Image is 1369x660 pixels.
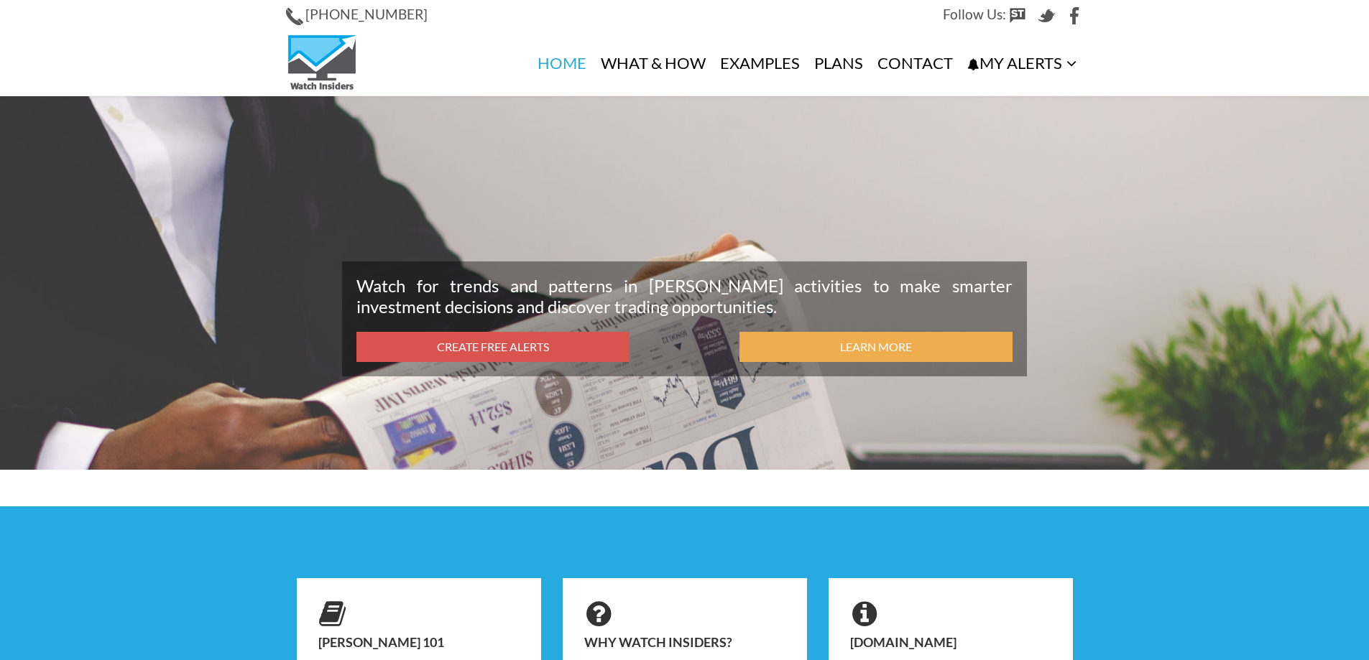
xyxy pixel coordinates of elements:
[870,31,960,96] a: Contact
[584,636,785,650] h4: Why Watch Insiders?
[530,31,594,96] a: Home
[850,636,1051,650] h4: [DOMAIN_NAME]
[960,31,1084,96] a: My Alerts
[356,276,1013,317] p: Watch for trends and patterns in [PERSON_NAME] activities to make smarter investment decisions an...
[713,31,807,96] a: Examples
[286,8,303,25] img: Phone
[807,31,870,96] a: Plans
[1066,7,1084,24] img: Facebook
[318,636,520,650] h4: [PERSON_NAME] 101
[594,31,713,96] a: What & How
[943,6,1006,22] span: Follow Us:
[356,332,630,363] a: Create Free Alerts
[305,6,428,22] span: [PHONE_NUMBER]
[739,332,1013,363] a: Learn More
[1038,7,1055,24] img: Twitter
[1009,7,1026,24] img: StockTwits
